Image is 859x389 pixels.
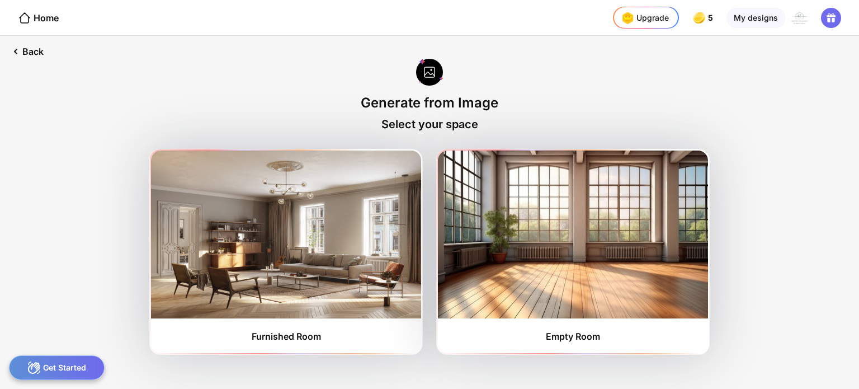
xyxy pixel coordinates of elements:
[708,13,715,22] span: 5
[438,151,708,318] img: furnishedRoom2.jpg
[252,331,321,342] div: Furnished Room
[381,118,478,131] div: Select your space
[726,8,785,28] div: My designs
[151,151,421,318] img: furnishedRoom1.jpg
[790,8,810,28] img: logo%20by%20mk.jpg
[619,9,636,27] img: upgrade-nav-btn-icon.gif
[18,11,59,25] div: Home
[546,331,600,342] div: Empty Room
[9,355,105,380] div: Get Started
[619,9,669,27] div: Upgrade
[361,95,498,111] div: Generate from Image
